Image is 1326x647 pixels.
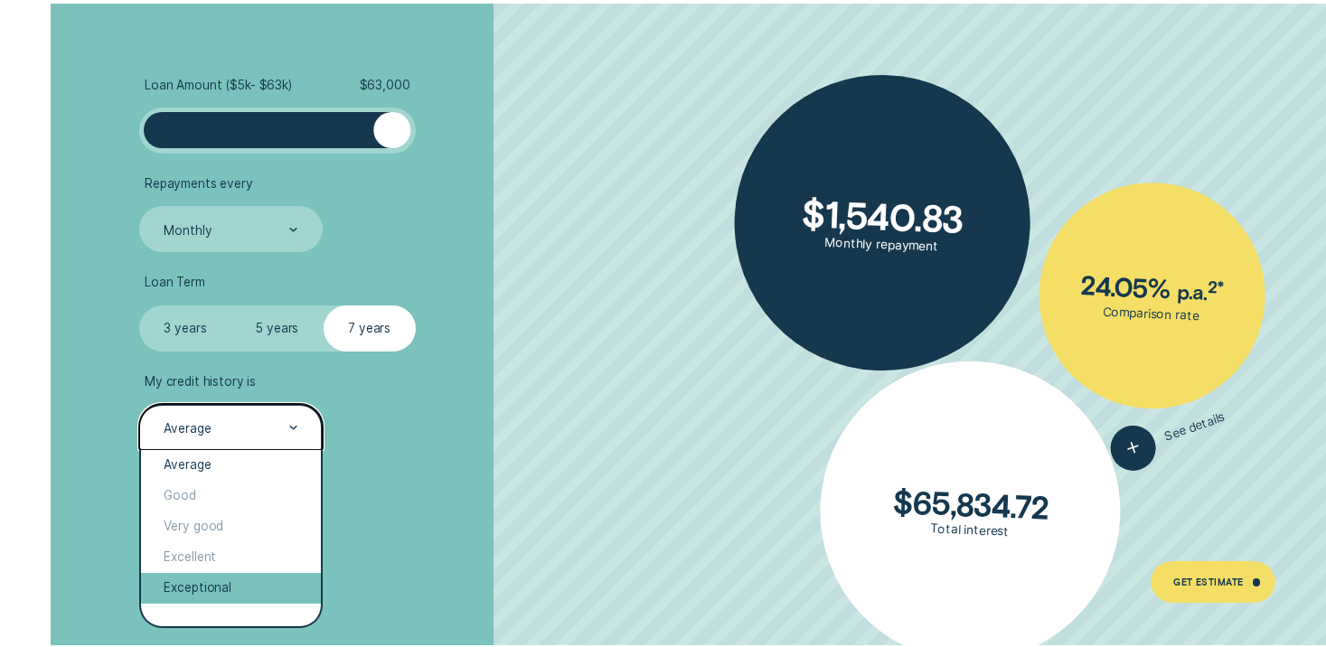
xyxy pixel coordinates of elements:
span: See details [1162,409,1227,444]
span: $ 63,000 [360,78,410,93]
label: 3 years [139,305,231,352]
label: 5 years [231,305,324,352]
div: Average [141,450,321,481]
label: 7 years [324,305,416,352]
div: Average [164,420,211,436]
div: Monthly [164,222,212,238]
div: Excellent [141,542,321,573]
button: See details [1104,395,1231,476]
a: Get Estimate [1151,561,1275,603]
div: Exceptional [141,573,321,604]
span: Loan Amount ( $5k - $63k ) [145,78,292,93]
span: My credit history is [145,374,256,389]
span: Repayments every [145,176,253,192]
span: Loan Term [145,275,205,290]
div: Very good [141,511,321,542]
div: Good [141,481,321,511]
